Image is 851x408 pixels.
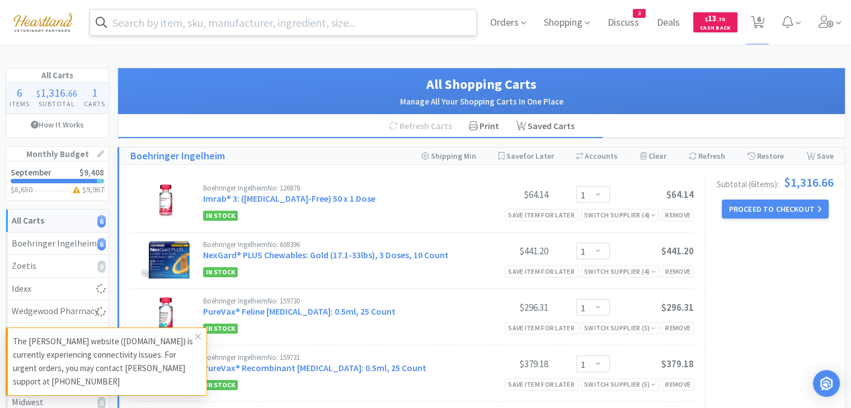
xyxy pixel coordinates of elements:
a: NexGard® PLUS Chewables: Gold (17.1-33lbs), 3 Doses, 10 Count [203,249,449,260]
a: Boehringer Ingelheim6 [6,233,109,255]
div: Restore [747,148,784,164]
div: Remove [662,378,694,390]
div: Save [806,148,834,164]
div: Boehringer Ingelheim No: 126878 [203,184,464,192]
span: 13 [705,13,725,23]
div: $379.18 [464,357,548,371]
div: Save item for later [505,322,578,334]
i: 6 [97,215,106,227]
div: Save item for later [505,378,578,390]
span: $ [705,16,708,23]
div: Refresh Carts [380,115,460,138]
div: Zoetis [12,259,103,273]
a: All Carts6 [6,210,109,233]
a: Zoetis0 [6,255,109,278]
div: Open Intercom Messenger [813,370,840,397]
div: Switch Supplier ( 5 ) [584,322,656,333]
div: Remove [662,322,694,334]
input: Search by item, sku, manufacturer, ingredient, size... [90,10,476,35]
div: Remove [662,265,694,277]
a: Boehringer Ingelheim [130,148,225,164]
span: . 70 [717,16,725,23]
span: 3 [633,10,645,17]
div: Clear [640,148,666,164]
a: PureVax® Feline [MEDICAL_DATA]: 0.5ml, 25 Count [203,306,396,317]
span: $ [36,88,40,99]
div: Refresh [689,148,725,164]
a: Idexx [6,278,109,301]
img: cad7bdf275c640399d9c6e0c56f98fd2_10.png [6,7,81,37]
div: Boehringer Ingelheim [12,236,103,251]
a: Deals [652,18,684,28]
div: Switch Supplier ( 4 ) [584,266,656,277]
div: Idexx [12,282,103,296]
a: How It Works [6,114,109,135]
div: Shipping Min [421,148,476,164]
div: Switch Supplier ( 4 ) [584,210,656,220]
a: Imrab® 3: ([MEDICAL_DATA]-Free) 50 x 1 Dose [203,193,375,204]
div: $441.20 [464,244,548,258]
a: September$9,408$8,650$9,967 [6,162,109,200]
span: 9,967 [86,184,104,194]
div: Boehringer Ingelheim No: 159730 [203,297,464,305]
img: d6329b45ae644d6f9a27edf8ce1589e8_404527.png [141,297,190,336]
a: PureVax® Recombinant [MEDICAL_DATA]: 0.5ml, 25 Count [203,362,426,373]
h1: Monthly Budget [6,147,109,162]
p: The [PERSON_NAME] website ([DOMAIN_NAME]) is currently experiencing connectivity issues. For urge... [13,335,195,388]
div: Boehringer Ingelheim No: 608396 [203,241,464,248]
a: Discuss3 [603,18,643,28]
span: 1 [92,86,97,99]
span: 6 [17,86,22,99]
h2: Manage All Your Shopping Carts In One Place [129,95,834,108]
img: 901f7c9275124b1480065d611bb6f4ca_486982.png [141,184,190,224]
div: Boehringer Ingelheim No: 159731 [203,354,464,361]
h1: All Carts [6,68,109,83]
span: Cash Back [700,25,731,32]
h4: Subtotal [33,98,80,109]
a: Wedgewood Pharmacy [6,300,109,323]
span: 66 [68,88,77,99]
div: $64.14 [464,188,548,201]
i: 6 [97,238,106,250]
h2: September [11,168,51,177]
div: Covetrus [12,327,103,341]
span: In Stock [203,267,238,277]
div: Subtotal ( 6 item s ): [717,176,834,188]
div: Save item for later [505,209,578,221]
div: . [33,87,80,98]
span: $441.20 [661,245,694,257]
h4: Carts [81,98,109,109]
div: Save item for later [505,265,578,277]
strong: All Carts [12,215,44,226]
div: Switch Supplier ( 5 ) [584,379,656,390]
a: Saved Carts [507,115,583,138]
span: $8,650 [11,184,32,194]
div: Remove [662,209,694,221]
div: $296.31 [464,301,548,314]
a: 6 [746,19,769,29]
span: In Stock [203,324,238,334]
a: $13.70Cash Back [693,7,737,37]
a: Covetrus [6,323,109,346]
span: In Stock [203,211,238,221]
div: Accounts [576,148,618,164]
button: Proceed to Checkout [722,200,828,219]
span: $379.18 [661,358,694,370]
span: 1,316 [40,86,65,99]
span: $9,408 [79,167,104,178]
span: In Stock [203,380,238,390]
h4: Items [6,98,33,109]
span: Save for Later [506,151,554,161]
span: $64.14 [666,188,694,201]
span: $1,316.66 [784,176,834,188]
div: Print [460,115,507,138]
i: 0 [97,260,106,273]
h1: All Shopping Carts [129,74,834,95]
div: Wedgewood Pharmacy [12,304,103,319]
span: $296.31 [661,301,694,314]
img: 850d45d17f334ffea3c90b2366d3de0b_586775.png [141,241,190,280]
h3: $ [70,186,105,193]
